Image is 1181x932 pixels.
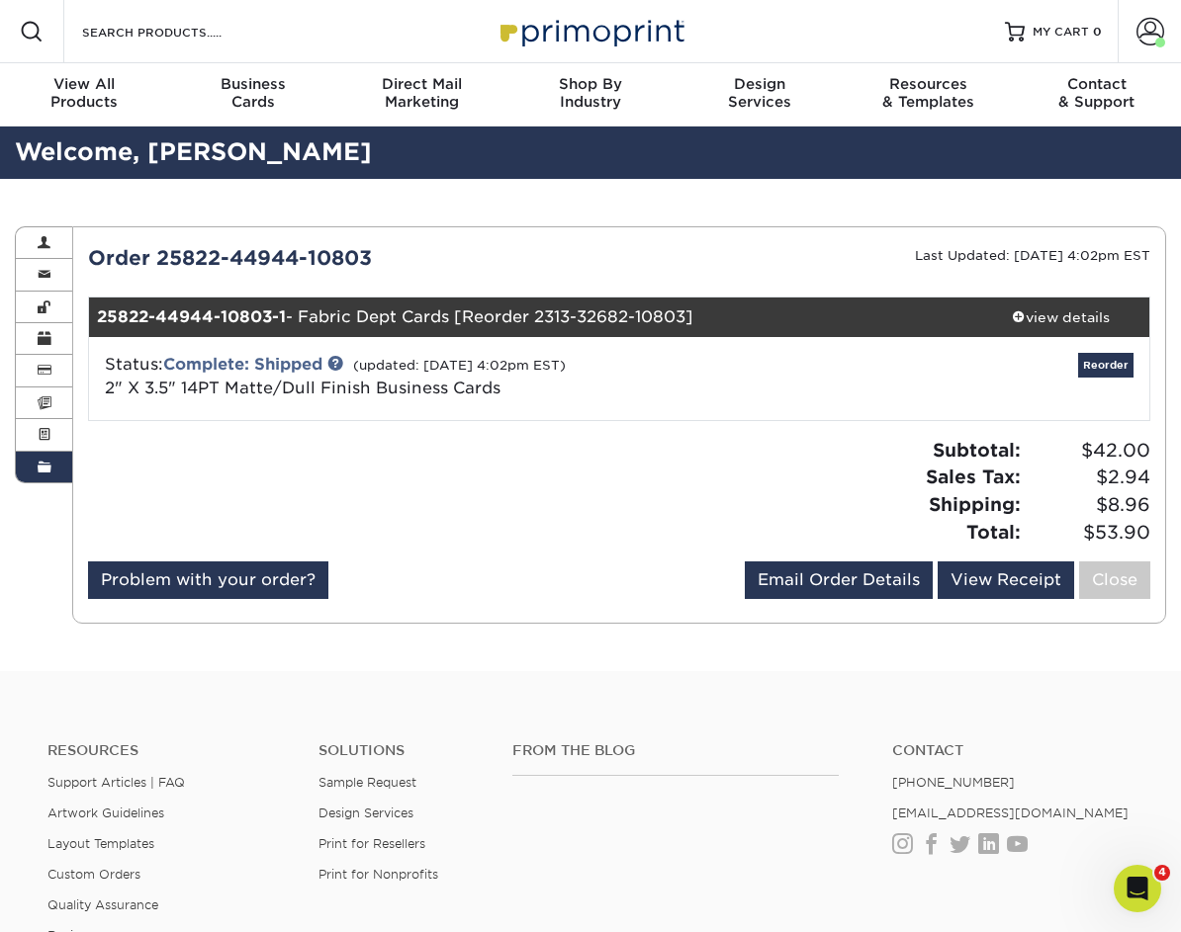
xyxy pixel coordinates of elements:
[47,775,185,790] a: Support Articles | FAQ
[318,867,438,882] a: Print for Nonprofits
[892,805,1129,820] a: [EMAIL_ADDRESS][DOMAIN_NAME]
[89,297,972,337] div: - Fabric Dept Cards [Reorder 2313-32682-10803]
[1033,24,1089,41] span: MY CART
[47,742,289,759] h4: Resources
[506,63,676,127] a: Shop ByIndustry
[1093,25,1102,39] span: 0
[926,466,1021,487] strong: Sales Tax:
[745,561,933,599] a: Email Order Details
[844,75,1013,111] div: & Templates
[337,75,506,111] div: Marketing
[88,561,328,599] a: Problem with your order?
[169,63,338,127] a: BusinessCards
[929,493,1021,515] strong: Shipping:
[1027,491,1150,519] span: $8.96
[97,307,286,326] strong: 25822-44944-10803-1
[1154,865,1170,881] span: 4
[353,358,566,373] small: (updated: [DATE] 4:02pm EST)
[105,379,500,397] span: 2" X 3.5" 14PT Matte/Dull Finish Business Cards
[163,355,322,374] a: Complete: Shipped
[1114,865,1161,912] iframe: Intercom live chat
[1027,519,1150,547] span: $53.90
[675,75,844,111] div: Services
[492,10,689,52] img: Primoprint
[337,75,506,93] span: Direct Mail
[318,742,483,759] h4: Solutions
[1012,63,1181,127] a: Contact& Support
[169,75,338,111] div: Cards
[506,75,676,111] div: Industry
[169,75,338,93] span: Business
[1079,561,1150,599] a: Close
[844,75,1013,93] span: Resources
[675,63,844,127] a: DesignServices
[1012,75,1181,111] div: & Support
[1012,75,1181,93] span: Contact
[47,836,154,851] a: Layout Templates
[938,561,1074,599] a: View Receipt
[90,353,795,400] div: Status:
[972,307,1149,327] div: view details
[675,75,844,93] span: Design
[1078,353,1134,378] a: Reorder
[512,742,839,759] h4: From the Blog
[966,521,1021,543] strong: Total:
[915,248,1150,263] small: Last Updated: [DATE] 4:02pm EST
[892,742,1134,759] a: Contact
[318,775,416,790] a: Sample Request
[1027,437,1150,465] span: $42.00
[844,63,1013,127] a: Resources& Templates
[506,75,676,93] span: Shop By
[337,63,506,127] a: Direct MailMarketing
[80,20,273,43] input: SEARCH PRODUCTS.....
[933,439,1021,461] strong: Subtotal:
[73,243,619,273] div: Order 25822-44944-10803
[892,775,1015,790] a: [PHONE_NUMBER]
[318,805,413,820] a: Design Services
[972,297,1149,337] a: view details
[47,805,164,820] a: Artwork Guidelines
[318,836,425,851] a: Print for Resellers
[1027,464,1150,491] span: $2.94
